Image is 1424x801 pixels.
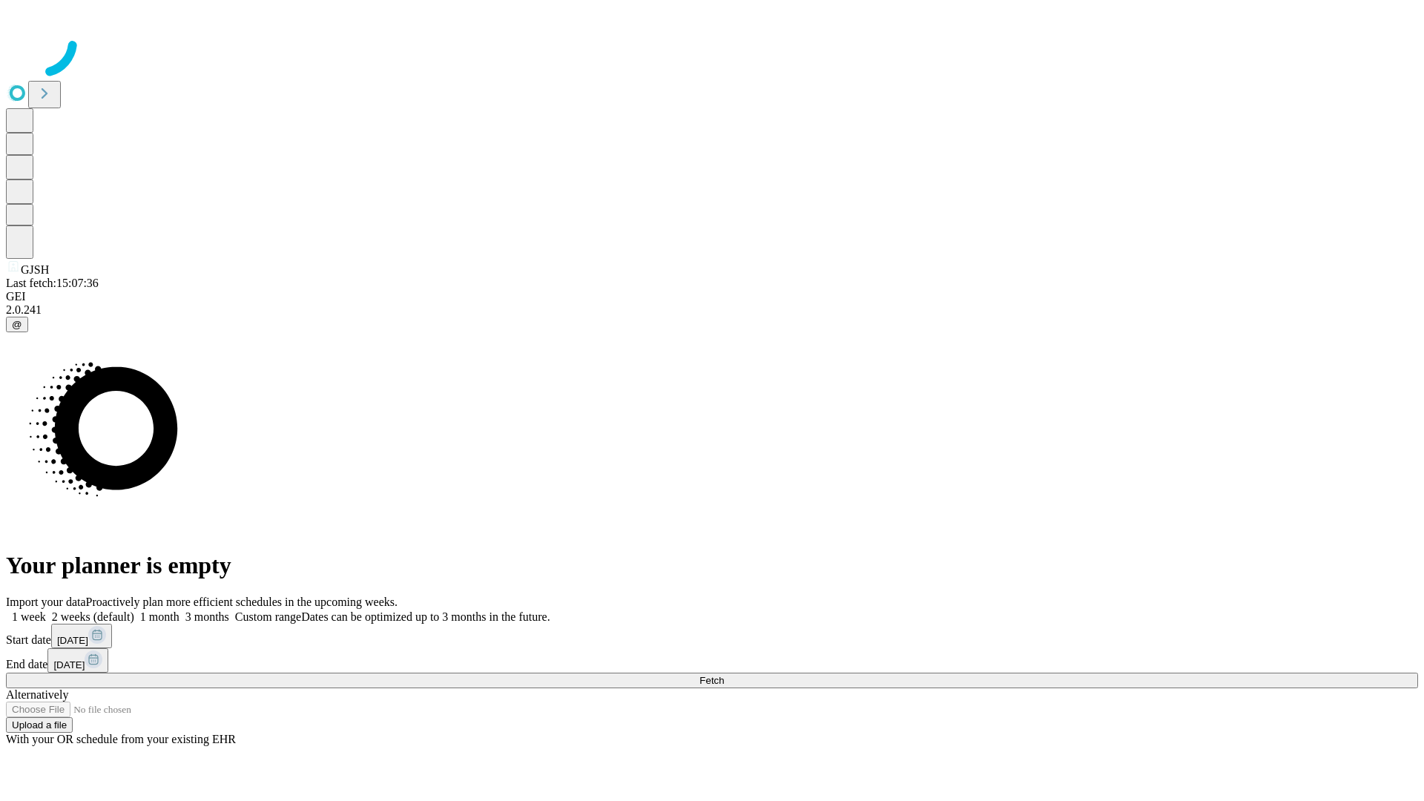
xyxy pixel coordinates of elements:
[12,319,22,330] span: @
[301,610,550,623] span: Dates can be optimized up to 3 months in the future.
[185,610,229,623] span: 3 months
[6,303,1418,317] div: 2.0.241
[6,624,1418,648] div: Start date
[52,610,134,623] span: 2 weeks (default)
[53,659,85,670] span: [DATE]
[6,596,86,608] span: Import your data
[699,675,724,686] span: Fetch
[57,635,88,646] span: [DATE]
[21,263,49,276] span: GJSH
[6,717,73,733] button: Upload a file
[51,624,112,648] button: [DATE]
[6,733,236,745] span: With your OR schedule from your existing EHR
[6,290,1418,303] div: GEI
[86,596,398,608] span: Proactively plan more efficient schedules in the upcoming weeks.
[6,552,1418,579] h1: Your planner is empty
[6,673,1418,688] button: Fetch
[140,610,179,623] span: 1 month
[6,317,28,332] button: @
[235,610,301,623] span: Custom range
[47,648,108,673] button: [DATE]
[6,277,99,289] span: Last fetch: 15:07:36
[6,648,1418,673] div: End date
[6,688,68,701] span: Alternatively
[12,610,46,623] span: 1 week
